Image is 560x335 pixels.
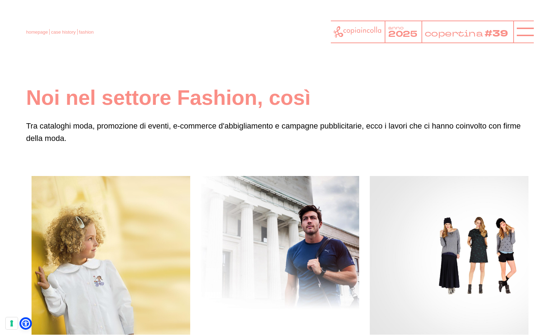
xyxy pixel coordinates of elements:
[26,120,534,144] p: Tra cataloghi moda, promozione di eventi, e-commerce d'abbigliamento e campagne pubblicitarie, ec...
[388,29,418,40] tspan: 2025
[388,24,404,31] tspan: anno
[6,317,18,329] button: Le tue preferenze relative al consenso per le tecnologie di tracciamento
[424,27,484,39] tspan: copertina
[51,29,75,35] a: case history
[486,27,510,40] tspan: #39
[26,85,534,111] h1: Noi nel settore Fashion, così
[79,29,94,35] a: fashion
[26,29,48,35] a: homepage
[21,319,30,328] a: Open Accessibility Menu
